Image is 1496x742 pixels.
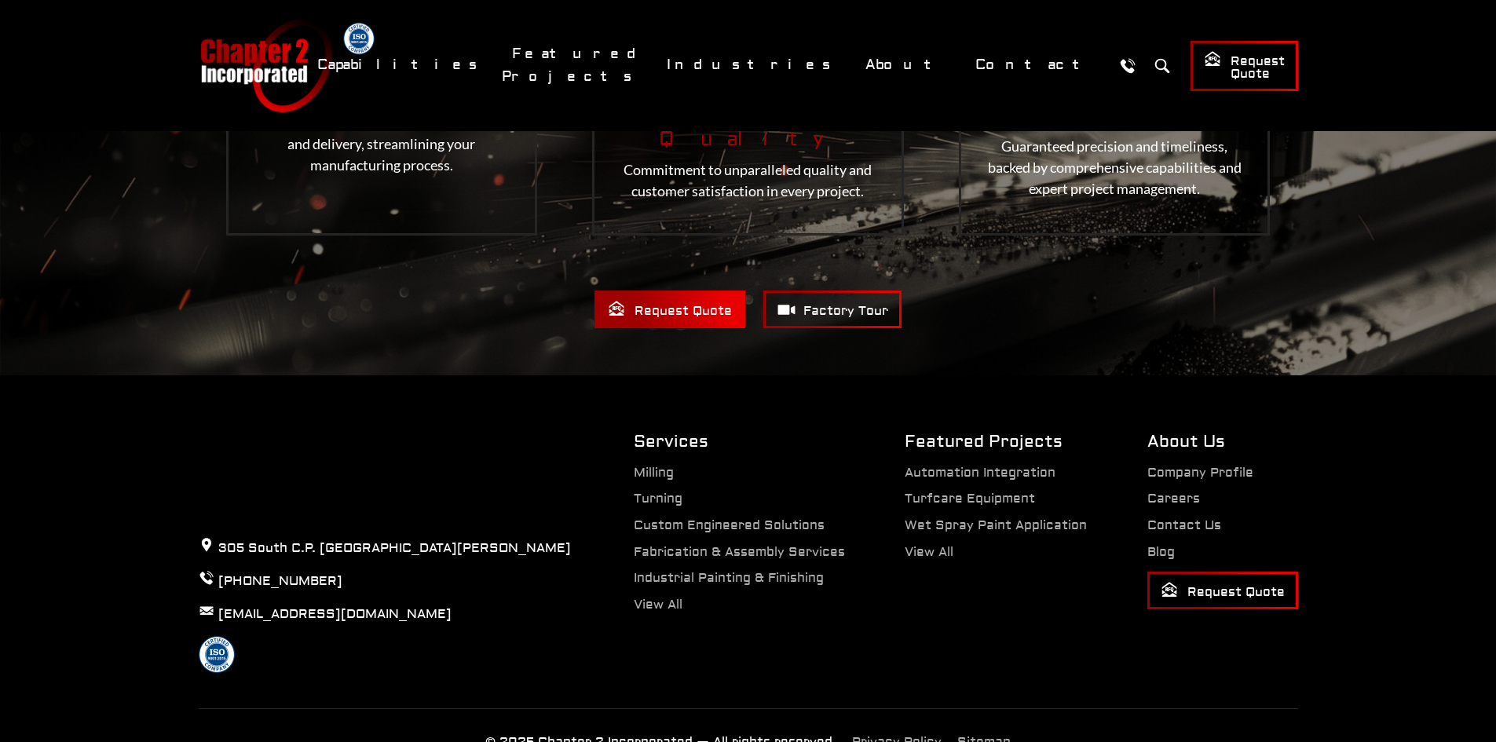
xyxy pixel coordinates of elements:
[657,48,847,82] a: Industries
[634,465,674,481] a: Milling
[218,606,452,622] a: [EMAIL_ADDRESS][DOMAIN_NAME]
[634,430,845,453] h2: Services
[634,570,824,586] a: Industrial Painting & Finishing
[965,48,1106,82] a: Contact
[1204,50,1285,82] span: Request Quote
[199,537,571,558] p: 305 South C.P. [GEOGRAPHIC_DATA][PERSON_NAME]
[634,517,825,533] a: Custom Engineered Solutions
[608,300,732,320] span: Request Quote
[905,491,1035,506] a: Turfcare Equipment
[1147,544,1175,560] a: Blog
[634,544,845,560] a: Fabrication & Assembly Services
[1148,51,1177,80] button: Search
[218,573,342,589] a: [PHONE_NUMBER]
[307,48,494,82] a: Capabilities
[1191,41,1298,91] a: Request Quote
[1147,430,1298,453] h2: About Us
[594,291,745,328] a: Request Quote
[777,300,888,320] span: Factory Tour
[199,19,332,112] a: Chapter 2 Incorporated
[763,291,902,328] a: Factory Tour
[905,430,1087,453] h2: Featured Projects
[1147,465,1253,481] a: Company Profile
[634,597,682,612] a: View All
[502,37,649,93] a: Featured Projects
[905,517,1087,533] a: Wet Spray Paint Application
[1147,517,1221,533] a: Contact Us
[1114,51,1143,80] a: Call Us
[1147,491,1200,506] a: Careers
[634,491,682,506] a: Turning
[855,48,957,82] a: About
[1147,572,1298,609] a: Request Quote
[1161,581,1285,601] span: Request Quote
[905,465,1055,481] a: Automation Integration
[905,544,953,560] a: View All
